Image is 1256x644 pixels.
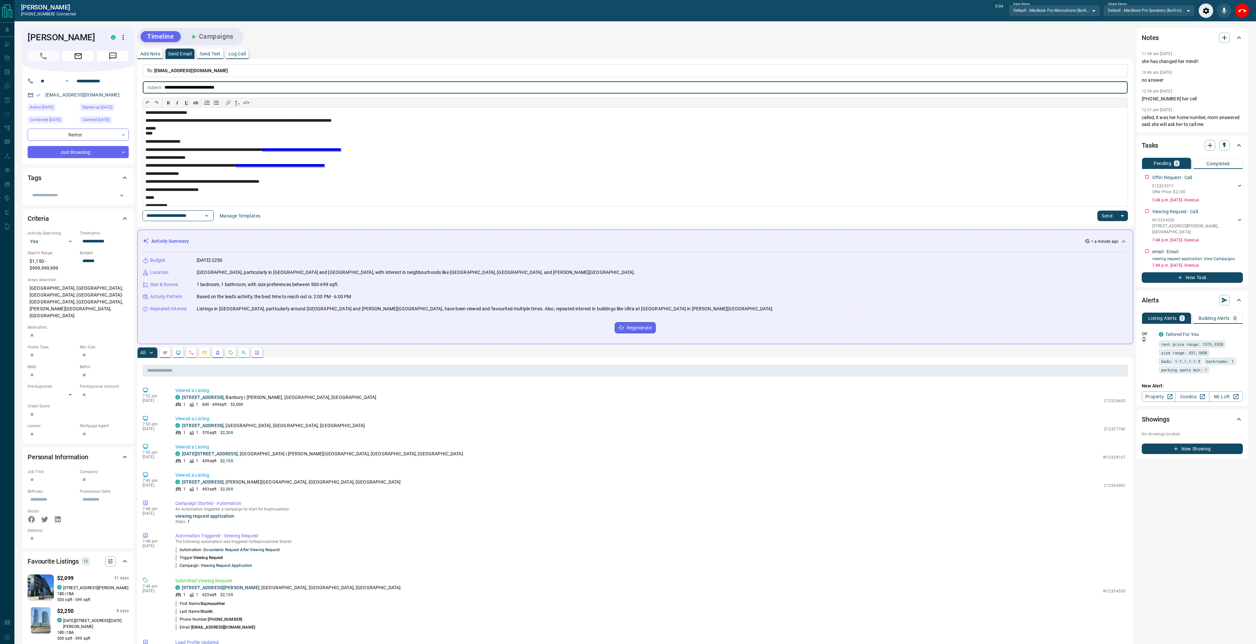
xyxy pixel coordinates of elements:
[202,211,211,220] button: Open
[1009,5,1100,16] div: Default - MacBook Pro Microphone (Built-in)
[1181,316,1183,321] p: 1
[143,544,165,548] p: [DATE]
[1175,161,1178,166] p: 3
[241,350,247,355] svg: Opportunities
[1148,316,1177,321] p: Listing Alerts
[1161,366,1207,373] span: parking spots min: 1
[1152,189,1185,195] p: Offer Price: $2,100
[1142,114,1243,128] p: called, it was her home number, mom answered said she will ask her to call me
[1091,239,1118,244] p: < a minute ago
[183,31,240,42] button: Campaigns
[183,402,186,407] p: 1
[1142,140,1158,151] h2: Tasks
[28,488,77,494] p: Birthday:
[1142,70,1172,75] p: 10:46 am [DATE]
[175,609,213,614] p: Last Name:
[1152,217,1236,223] p: W12334550
[28,528,129,533] p: Address:
[28,556,79,567] h2: Favourite Listings
[28,469,77,475] p: Job Title:
[196,458,198,464] p: 1
[183,458,186,464] p: 1
[202,458,216,464] p: 439 sqft
[175,507,1125,511] p: An Automation triggered a campaign to start for Najmusahher
[57,574,74,582] p: $2,099
[1142,331,1155,337] p: Off
[80,104,129,113] div: Tue Aug 31 2021
[21,11,76,17] p: [PHONE_NUMBER] -
[1142,137,1243,153] div: Tasks
[80,364,129,370] p: Baths:
[193,555,223,560] span: Viewing Request
[1142,89,1172,93] p: 12:39 pm [DATE]
[23,574,58,601] img: Favourited listing
[1154,161,1171,166] p: Pending
[228,350,233,355] svg: Requests
[1161,349,1207,356] span: size range: 431,1098
[182,584,401,591] p: , [GEOGRAPHIC_DATA], [GEOGRAPHIC_DATA], [GEOGRAPHIC_DATA]
[28,403,129,409] p: Credit Score:
[175,563,252,569] p: Campaign:
[242,98,251,107] button: </>
[80,384,129,389] p: Pre-Approval Amount:
[80,488,129,494] p: Possession Date:
[1217,3,1231,18] div: Mute
[1152,223,1236,235] p: [STREET_ADDRESS][PERSON_NAME] , [GEOGRAPHIC_DATA]
[97,51,129,61] span: Message
[197,269,635,276] p: [GEOGRAPHIC_DATA], particularly in [GEOGRAPHIC_DATA] and [GEOGRAPHIC_DATA], with interest in neig...
[1152,216,1243,236] div: W12334550[STREET_ADDRESS][PERSON_NAME],[GEOGRAPHIC_DATA]
[254,350,260,355] svg: Agent Actions
[175,539,1125,544] p: The following automation was triggered for Najmusahher Shaikh
[143,98,152,107] button: ↶
[143,394,165,398] p: 7:52 pm
[175,513,234,519] a: viewing request application
[189,350,194,355] svg: Calls
[82,116,109,123] span: Claimed [DATE]
[193,100,198,105] s: ab
[28,250,77,256] p: Search Range:
[151,238,189,245] p: Activity Summary
[28,173,41,183] h2: Tags
[197,305,774,312] p: Listings in [GEOGRAPHIC_DATA], particularly around [GEOGRAPHIC_DATA] and [PERSON_NAME][GEOGRAPHIC...
[1142,414,1170,425] h2: Showings
[150,305,187,312] p: Repeated Interest
[182,451,238,456] a: [DATE][STREET_ADDRESS]
[21,3,76,11] h2: [PERSON_NAME]
[1206,358,1234,364] span: bathrooms: 1
[140,52,160,56] p: Add Note
[28,452,88,462] h2: Personal Information
[164,98,173,107] button: 𝐁
[187,519,190,524] span: 1
[203,98,212,107] button: Numbered list
[56,12,76,16] span: connected
[176,350,181,355] svg: Lead Browsing Activity
[1152,183,1185,189] p: E12323317
[28,116,77,125] div: Sun Nov 13 2022
[1142,95,1243,102] p: [PHONE_NUMBER] her cell
[1142,444,1243,454] button: New Showing
[175,585,180,590] div: condos.ca
[28,364,77,370] p: Beds:
[28,256,77,274] p: $1,150 - $999,999,999
[1235,3,1249,18] div: End Call
[223,98,232,107] button: 🔗
[143,426,165,431] p: [DATE]
[220,592,233,598] p: $2,150
[1097,211,1128,221] div: split button
[201,601,225,606] span: Najmusahher
[1142,431,1243,437] p: No showings booked
[220,458,233,464] p: $2,150
[28,283,129,321] p: [GEOGRAPHIC_DATA], [GEOGRAPHIC_DATA], [GEOGRAPHIC_DATA], [GEOGRAPHIC_DATA]-[GEOGRAPHIC_DATA], [GE...
[1108,2,1127,6] label: Output Device
[1165,332,1199,337] a: Tailored For You
[63,618,129,630] p: [DATE][STREET_ADDRESS][DATE][PERSON_NAME]
[1152,197,1243,203] p: 3:48 p.m. [DATE] - Overdue
[202,402,226,407] p: 600 - 699 sqft
[182,423,224,428] a: [STREET_ADDRESS]
[80,250,129,256] p: Budget:
[30,116,61,123] span: Contacted [DATE]
[143,539,165,544] p: 7:48 pm
[63,585,128,591] p: [STREET_ADDRESS][PERSON_NAME]
[203,548,279,552] a: documents request after viewing request
[182,479,401,486] p: , [PERSON_NAME][GEOGRAPHIC_DATA], [GEOGRAPHIC_DATA], [GEOGRAPHIC_DATA]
